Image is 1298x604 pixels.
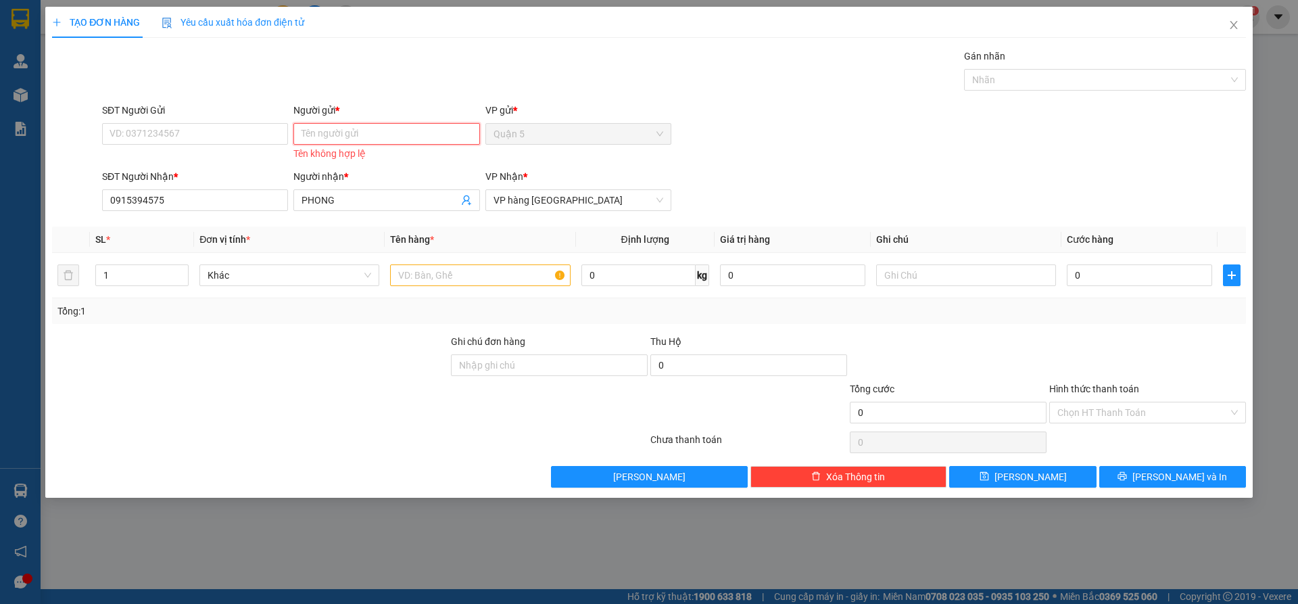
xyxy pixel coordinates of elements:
span: [PERSON_NAME] và In [1132,469,1227,484]
span: VP Nhận [485,171,523,182]
div: SĐT Người Gửi [102,103,288,118]
button: plus [1223,264,1241,286]
label: Gán nhãn [964,51,1005,62]
span: delete [811,471,821,482]
span: plus [1224,270,1240,281]
span: Giá trị hàng [720,234,770,245]
label: Hình thức thanh toán [1049,384,1139,394]
span: Khác [208,265,371,285]
div: Người gửi [293,103,479,118]
span: Đơn vị tính [199,234,250,245]
div: SĐT Người Nhận [102,169,288,184]
span: Quận 5 [494,124,663,144]
span: VP hàng Nha Trang [494,190,663,210]
div: VP gửi [485,103,671,118]
span: Tên hàng [390,234,434,245]
span: [PERSON_NAME] [994,469,1067,484]
span: Cước hàng [1067,234,1113,245]
input: Ghi chú đơn hàng [451,354,648,376]
div: Tên không hợp lệ [293,146,479,162]
span: printer [1117,471,1127,482]
img: icon [162,18,172,28]
span: Định lượng [621,234,669,245]
span: [PERSON_NAME] [613,469,686,484]
input: VD: Bàn, Ghế [390,264,570,286]
span: close [1228,20,1239,30]
span: TẠO ĐƠN HÀNG [52,17,140,28]
label: Ghi chú đơn hàng [451,336,525,347]
button: deleteXóa Thông tin [750,466,947,488]
div: Người nhận [293,169,479,184]
button: printer[PERSON_NAME] và In [1099,466,1246,488]
span: Tổng cước [850,384,894,394]
input: Ghi Chú [876,264,1056,286]
button: delete [57,264,79,286]
div: Tổng: 1 [57,304,501,319]
span: user-add [461,195,472,206]
span: Yêu cầu xuất hóa đơn điện tử [162,17,304,28]
th: Ghi chú [871,227,1061,253]
span: SL [95,234,106,245]
button: [PERSON_NAME] [551,466,748,488]
input: 0 [720,264,865,286]
div: Chưa thanh toán [649,432,848,456]
span: save [980,471,989,482]
button: Close [1215,7,1253,45]
span: kg [696,264,709,286]
span: Xóa Thông tin [826,469,885,484]
button: save[PERSON_NAME] [949,466,1096,488]
span: plus [52,18,62,27]
span: Thu Hộ [650,336,681,347]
